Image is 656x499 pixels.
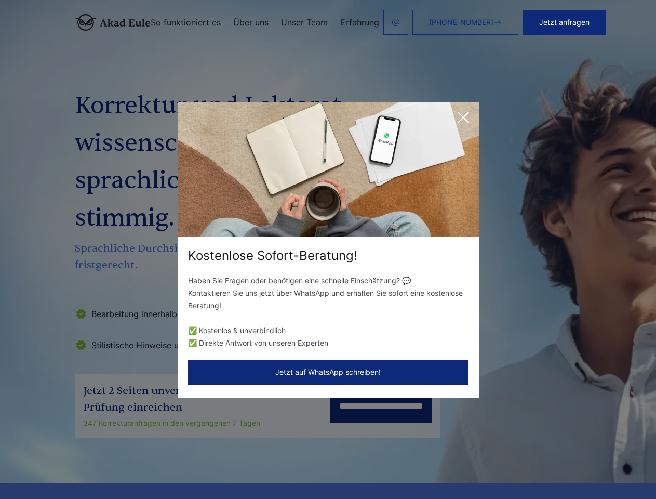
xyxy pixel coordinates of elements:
li: ✅ Direkte Antwort von unseren Experten [188,337,468,349]
p: Haben Sie Fragen oder benötigen eine schnelle Einschätzung? 💬 Kontaktieren Sie uns jetzt über Wha... [188,274,468,312]
a: [PHONE_NUMBER] [412,10,518,35]
li: ✅ Kostenlos & unverbindlich [188,324,468,337]
div: Kostenlose Sofort-Beratung! [178,247,479,264]
button: Jetzt anfragen [523,10,606,35]
a: Unser Team [281,18,328,27]
a: So funktioniert es [151,18,221,27]
img: logo [75,14,151,31]
img: exit [178,102,479,237]
a: Über uns [233,18,269,27]
img: email [392,18,400,27]
button: Jetzt auf WhatsApp schreiben! [188,360,468,385]
span: [PHONE_NUMBER] [429,18,493,27]
a: Erfahrung [340,18,379,27]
